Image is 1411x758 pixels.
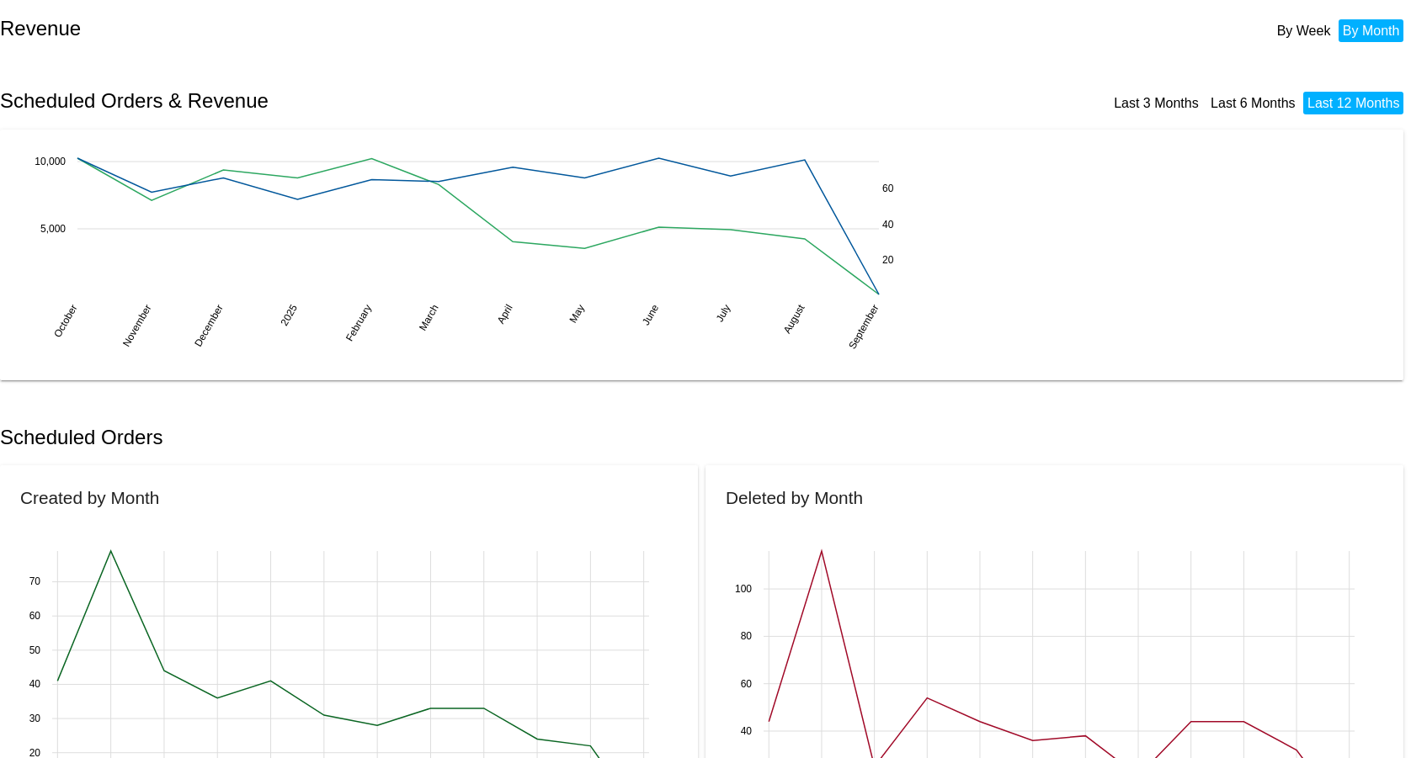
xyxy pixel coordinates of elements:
text: 40 [29,679,41,691]
text: March [417,302,441,332]
text: 20 [882,254,894,266]
text: June [640,302,661,327]
text: April [495,302,515,326]
text: 40 [741,725,753,737]
a: Last 6 Months [1211,96,1296,110]
text: 100 [735,583,752,595]
text: 60 [29,610,41,622]
text: September [846,302,881,351]
text: 10,000 [35,156,66,167]
text: 40 [882,218,894,230]
text: 60 [882,183,894,194]
text: 80 [741,631,753,643]
text: 50 [29,644,41,656]
a: Last 12 Months [1307,96,1399,110]
text: July [714,302,733,323]
a: Last 3 Months [1114,96,1199,110]
text: 60 [741,678,753,690]
text: 5,000 [40,222,66,234]
text: May [567,302,587,325]
text: August [781,302,807,336]
text: 2025 [279,302,301,327]
text: November [120,302,154,348]
h2: Deleted by Month [726,488,863,507]
text: October [51,302,79,339]
h2: Created by Month [20,488,159,507]
text: December [192,302,226,348]
li: By Week [1273,19,1335,42]
text: 70 [29,576,41,588]
text: February [343,302,374,343]
text: 30 [29,713,41,724]
li: By Month [1339,19,1404,42]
